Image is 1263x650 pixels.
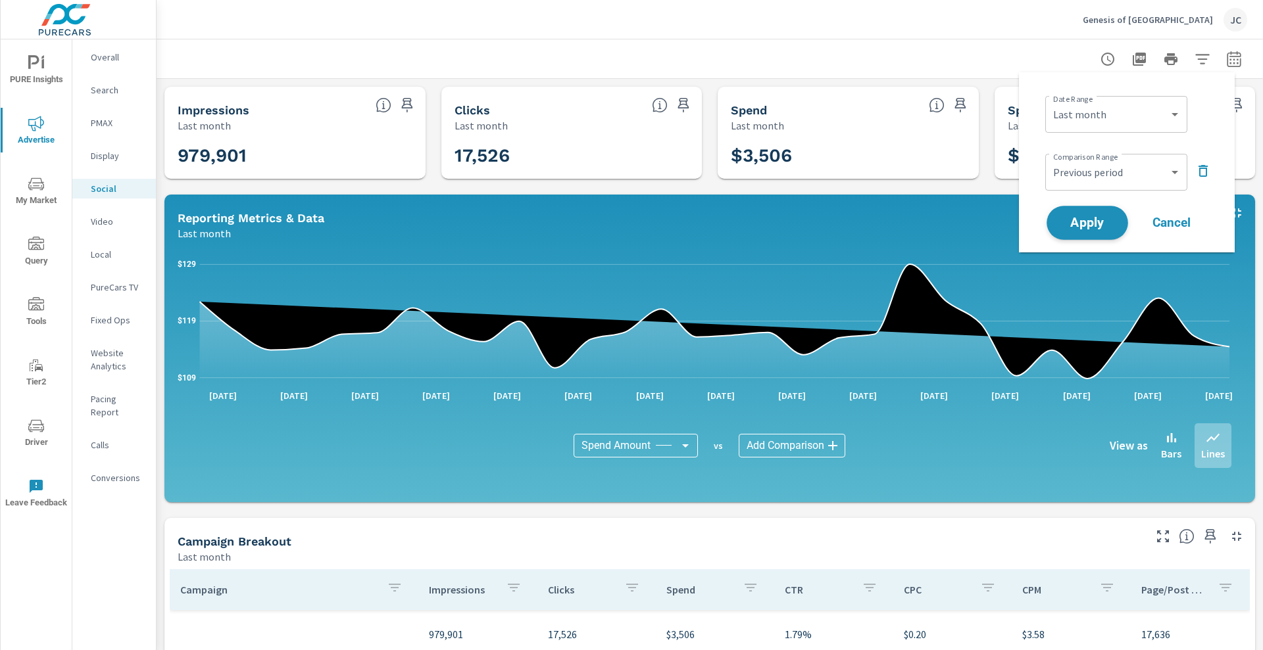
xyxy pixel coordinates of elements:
[429,626,526,642] p: 979,901
[1179,528,1195,544] span: This is a summary of Social performance results by campaign. Each column can be sorted.
[904,626,1001,642] p: $0.20
[574,434,698,457] div: Spend Amount
[429,583,495,596] p: Impressions
[200,389,246,402] p: [DATE]
[91,438,145,452] p: Calls
[950,95,971,116] span: Save this to your personalized report
[1022,583,1088,596] p: CPM
[1189,46,1216,72] button: Apply Filters
[698,440,739,452] p: vs
[911,389,957,402] p: [DATE]
[91,116,145,129] p: PMAX
[397,95,418,116] span: Save this to your personalized report
[1152,526,1174,547] button: Make Fullscreen
[652,97,668,113] span: The number of times an ad was clicked by a consumer.
[5,478,68,511] span: Leave Feedback
[178,373,196,383] text: $109
[1141,583,1207,596] p: Page/Post Action
[1221,46,1247,72] button: Select Date Range
[1008,145,1243,167] h3: $30
[178,225,231,241] p: Last month
[484,389,530,402] p: [DATE]
[72,179,156,198] div: Social
[904,583,970,596] p: CPC
[5,358,68,390] span: Tier2
[1226,526,1247,547] button: Minimize Widget
[91,392,145,419] p: Pacing Report
[582,439,651,452] span: Spend Amount
[785,583,851,596] p: CTR
[747,439,824,452] span: Add Comparison
[72,80,156,100] div: Search
[1022,626,1120,642] p: $3.58
[376,97,391,113] span: The number of times an ad was shown on your behalf.
[555,389,601,402] p: [DATE]
[72,468,156,488] div: Conversions
[5,418,68,450] span: Driver
[1,39,72,523] div: nav menu
[72,389,156,422] div: Pacing Report
[1083,14,1213,26] p: Genesis of [GEOGRAPHIC_DATA]
[178,260,196,269] text: $129
[1141,626,1239,642] p: 17,636
[731,103,767,117] h5: Spend
[72,146,156,166] div: Display
[178,316,196,325] text: $119
[548,626,645,642] p: 17,526
[72,277,156,297] div: PureCars TV
[72,310,156,330] div: Fixed Ops
[1224,8,1247,32] div: JC
[178,211,324,225] h5: Reporting Metrics & Data
[731,145,966,167] h3: $3,506
[731,118,784,133] p: Last month
[840,389,886,402] p: [DATE]
[739,434,845,457] div: Add Comparison
[455,145,689,167] h3: 17,526
[1201,446,1225,461] p: Lines
[413,389,459,402] p: [DATE]
[178,534,291,548] h5: Campaign Breakout
[929,97,945,113] span: The amount of money spent on advertising during the period.
[5,116,68,148] span: Advertise
[91,182,145,195] p: Social
[455,103,490,117] h5: Clicks
[91,215,145,228] p: Video
[5,237,68,269] span: Query
[1226,202,1247,223] button: Minimize Widget
[72,113,156,133] div: PMAX
[1060,217,1114,229] span: Apply
[178,145,412,167] h3: 979,901
[1145,217,1198,229] span: Cancel
[271,389,317,402] p: [DATE]
[1158,46,1184,72] button: Print Report
[666,583,732,596] p: Spend
[666,626,764,642] p: $3,506
[1054,389,1100,402] p: [DATE]
[1200,526,1221,547] span: Save this to your personalized report
[785,626,882,642] p: 1.79%
[627,389,673,402] p: [DATE]
[72,343,156,376] div: Website Analytics
[5,55,68,87] span: PURE Insights
[1196,389,1242,402] p: [DATE]
[178,118,231,133] p: Last month
[673,95,694,116] span: Save this to your personalized report
[1161,446,1181,461] p: Bars
[91,281,145,294] p: PureCars TV
[72,435,156,455] div: Calls
[548,583,614,596] p: Clicks
[698,389,744,402] p: [DATE]
[91,471,145,484] p: Conversions
[91,248,145,261] p: Local
[72,212,156,231] div: Video
[91,83,145,97] p: Search
[342,389,388,402] p: [DATE]
[178,103,249,117] h5: Impressions
[982,389,1028,402] p: [DATE]
[72,47,156,67] div: Overall
[178,549,231,565] p: Last month
[1125,389,1171,402] p: [DATE]
[455,118,508,133] p: Last month
[91,149,145,162] p: Display
[91,313,145,327] p: Fixed Ops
